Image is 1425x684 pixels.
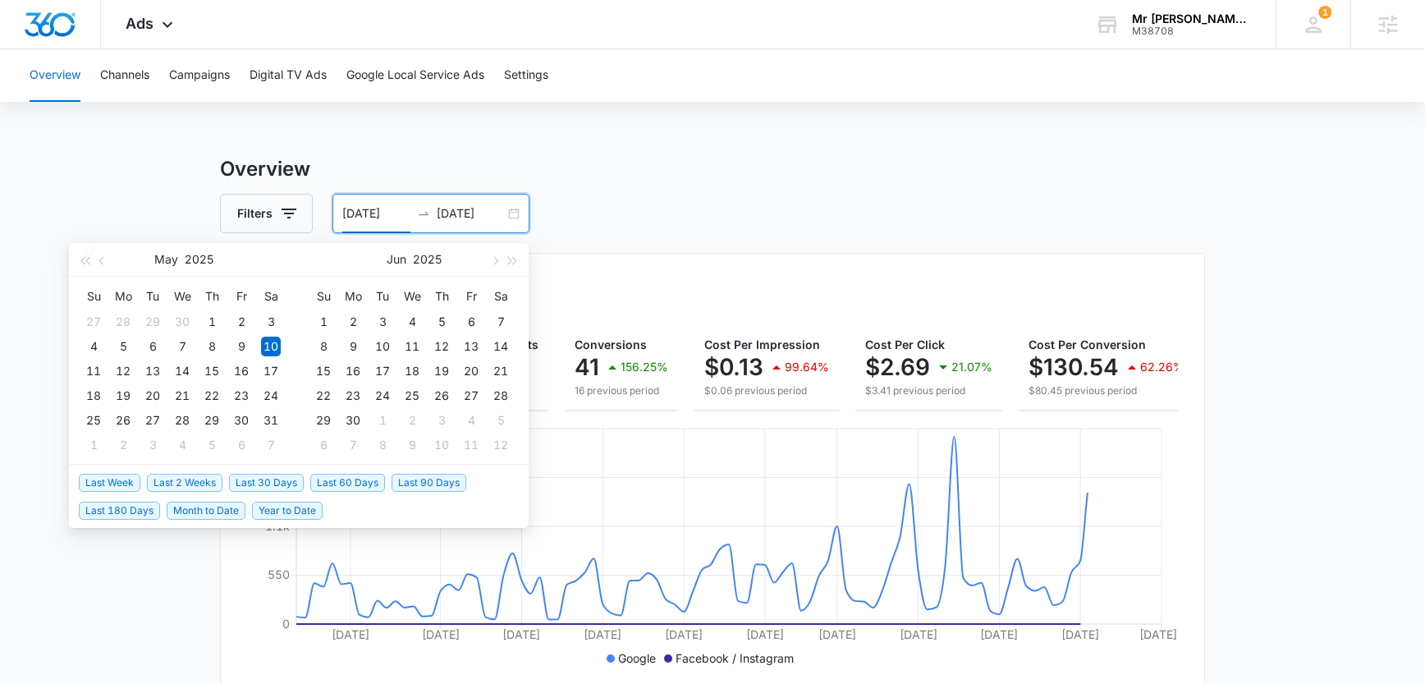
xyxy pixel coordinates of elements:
p: Facebook / Instagram [676,650,794,667]
td: 2025-05-25 [79,408,108,433]
div: 14 [172,361,192,381]
div: 30 [231,411,251,430]
td: 2025-07-07 [338,433,368,457]
td: 2025-05-13 [138,359,167,383]
div: 16 [231,361,251,381]
th: Sa [256,283,286,310]
td: 2025-06-25 [397,383,427,408]
div: 7 [172,337,192,356]
td: 2025-05-31 [256,408,286,433]
div: 20 [461,361,481,381]
button: 2025 [185,243,213,276]
span: Month to Date [167,502,245,520]
div: 27 [461,386,481,406]
div: 6 [314,435,333,455]
td: 2025-04-27 [79,310,108,334]
div: 22 [314,386,333,406]
td: 2025-07-02 [397,408,427,433]
td: 2025-05-16 [227,359,256,383]
td: 2025-06-05 [427,310,456,334]
th: We [167,283,197,310]
p: 99.64% [785,361,829,373]
div: 19 [113,386,133,406]
td: 2025-05-14 [167,359,197,383]
td: 2025-05-20 [138,383,167,408]
div: account id [1132,25,1252,37]
div: 27 [143,411,163,430]
span: Last 2 Weeks [147,474,222,492]
td: 2025-06-13 [456,334,486,359]
p: $130.54 [1029,354,1119,380]
div: 13 [461,337,481,356]
div: 7 [343,435,363,455]
th: Fr [227,283,256,310]
input: Start date [342,204,410,223]
tspan: [DATE] [1139,627,1177,641]
th: Mo [338,283,368,310]
td: 2025-07-03 [427,408,456,433]
span: Year to Date [252,502,323,520]
p: Google [618,650,656,667]
td: 2025-06-29 [309,408,338,433]
div: 13 [143,361,163,381]
p: $2.69 [865,354,930,380]
p: $0.06 previous period [704,383,829,398]
td: 2025-06-07 [486,310,515,334]
th: Th [427,283,456,310]
p: 62.26% [1140,361,1184,373]
td: 2025-06-24 [368,383,397,408]
td: 2025-06-20 [456,359,486,383]
div: 12 [113,361,133,381]
div: 15 [314,361,333,381]
td: 2025-06-26 [427,383,456,408]
td: 2025-06-04 [167,433,197,457]
td: 2025-07-09 [397,433,427,457]
div: 9 [402,435,422,455]
td: 2025-04-29 [138,310,167,334]
div: 15 [202,361,222,381]
td: 2025-06-22 [309,383,338,408]
td: 2025-05-19 [108,383,138,408]
div: 31 [261,411,281,430]
tspan: 0 [282,617,290,631]
tspan: [DATE] [900,627,937,641]
div: 24 [261,386,281,406]
div: 18 [402,361,422,381]
td: 2025-06-07 [256,433,286,457]
div: 16 [343,361,363,381]
button: Overview [30,49,80,102]
td: 2025-05-01 [197,310,227,334]
td: 2025-05-03 [256,310,286,334]
div: 23 [343,386,363,406]
p: $3.41 previous period [865,383,992,398]
div: 21 [491,361,511,381]
td: 2025-06-02 [338,310,368,334]
tspan: [DATE] [746,627,784,641]
button: May [154,243,178,276]
div: 3 [261,312,281,332]
span: Cost Per Impression [704,337,820,351]
div: 6 [143,337,163,356]
td: 2025-07-05 [486,408,515,433]
th: Fr [456,283,486,310]
td: 2025-05-07 [167,334,197,359]
td: 2025-06-06 [227,433,256,457]
h3: Overview [220,154,1205,184]
td: 2025-07-01 [368,408,397,433]
div: 6 [231,435,251,455]
td: 2025-05-12 [108,359,138,383]
td: 2025-05-29 [197,408,227,433]
td: 2025-06-19 [427,359,456,383]
div: 23 [231,386,251,406]
div: 11 [461,435,481,455]
p: 21.07% [951,361,992,373]
td: 2025-06-12 [427,334,456,359]
tspan: [DATE] [332,627,369,641]
tspan: [DATE] [818,627,856,641]
div: 4 [172,435,192,455]
td: 2025-06-18 [397,359,427,383]
div: 4 [461,411,481,430]
div: 24 [373,386,392,406]
button: Jun [387,243,406,276]
td: 2025-05-28 [167,408,197,433]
